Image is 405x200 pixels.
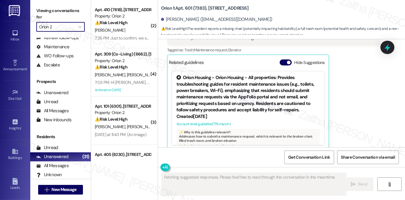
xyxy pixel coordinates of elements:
[39,22,75,32] input: All communities
[3,28,27,44] a: Inbox
[36,99,58,105] div: Unread
[30,134,91,140] div: Residents
[161,5,249,11] b: Orion 1: Apt. 601 (7383), [STREET_ADDRESS]
[95,124,127,129] span: [PERSON_NAME]
[9,5,21,16] img: ResiDesk Logo
[337,151,399,164] button: Share Conversation via email
[36,53,74,59] div: WO Follow-ups
[21,125,22,129] span: •
[161,26,187,31] strong: ⚠️ Risk Level: High
[36,90,68,96] div: Unanswered
[284,151,334,164] button: Get Conversation Link
[351,182,355,187] i: 
[344,177,374,191] button: Send
[95,64,127,70] strong: ⚠️ Risk Level: High
[94,86,151,94] div: Archived on [DATE]
[288,154,330,160] span: Get Conversation Link
[27,66,28,70] span: •
[387,182,392,187] i: 
[95,72,127,78] span: [PERSON_NAME]
[127,72,157,78] span: [PERSON_NAME]
[36,108,69,114] div: All Messages
[36,163,69,169] div: All Messages
[30,78,91,85] div: Prospects
[95,35,277,41] div: 7:26 PM: Just to confirm, we should get 2keys for room1, right? Cuz we have both 2 keys for room2...
[36,117,71,123] div: New Inbounds
[36,44,70,50] div: Maintenance
[161,26,405,39] span: : The resident reports a missing chair (potentially impacting habitability), a full trash room (p...
[179,144,317,148] div: ✨ Possible Answer s per ResiDesk AI:
[38,185,83,195] button: New Message
[167,46,380,54] div: Tagged as:
[176,121,320,127] div: Account level guideline ( 71 % match)
[36,144,58,151] div: Unread
[127,124,159,129] span: [PERSON_NAME]
[36,154,68,160] div: Unanswered
[169,59,204,68] div: Related guidelines
[51,186,76,193] span: New Message
[95,80,264,85] div: 7:03 PM: Hi [PERSON_NAME], could you please let us know the update on the above? Thank you
[36,6,85,22] label: Viewing conversations for
[95,151,151,158] div: Apt. 405 (8230), [STREET_ADDRESS][PERSON_NAME]
[36,35,79,41] div: Review follow-ups
[194,47,228,52] span: Maintenance request ,
[95,51,151,57] div: Apt. 309 (Co-Living) (6662), [STREET_ADDRESS][PERSON_NAME]
[95,13,151,19] div: Property: Orion 2
[176,113,320,120] div: Created [DATE]
[3,176,27,192] a: Leads
[3,87,27,103] a: Site Visit •
[36,62,60,68] div: Escalate
[95,132,146,137] div: [DATE] at 11:43 PM: (An Image)
[341,154,395,160] span: Share Conversation via email
[95,27,125,33] span: [PERSON_NAME]
[95,110,151,116] div: Property: Orion 2
[228,47,242,52] span: Elevator
[95,103,151,110] div: Apt. 101 (6301), [STREET_ADDRESS]
[36,172,62,178] div: Unknown
[3,117,27,133] a: Insights •
[161,16,272,23] div: [PERSON_NAME]. ([EMAIL_ADDRESS][DOMAIN_NAME])
[176,75,320,113] div: Orion Housing - Orion Housing - All properties: Provides troubleshooting guides for resident main...
[3,146,27,163] a: Buildings
[44,187,49,192] i: 
[162,173,346,195] textarea: Fetching suggested responses. Please feel free to read through the conversation in the meantime.
[95,58,151,64] div: Property: Orion 2
[95,7,151,13] div: Apt. 410 (7818), [STREET_ADDRESS][PERSON_NAME]
[179,130,317,134] div: ✨ Why is this guideline relevant?:
[294,59,325,66] label: Hide Suggestions
[22,96,23,100] span: •
[95,20,127,25] strong: ⚠️ Risk Level: High
[81,152,91,161] div: (31)
[358,181,367,187] span: Send
[95,116,127,122] strong: ⚠️ Risk Level: High
[185,47,194,52] span: Trash ,
[78,24,81,29] i: 
[176,129,320,175] div: Addresses how to submit a maintenance request, which is relevant to the broken chair, filled tras...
